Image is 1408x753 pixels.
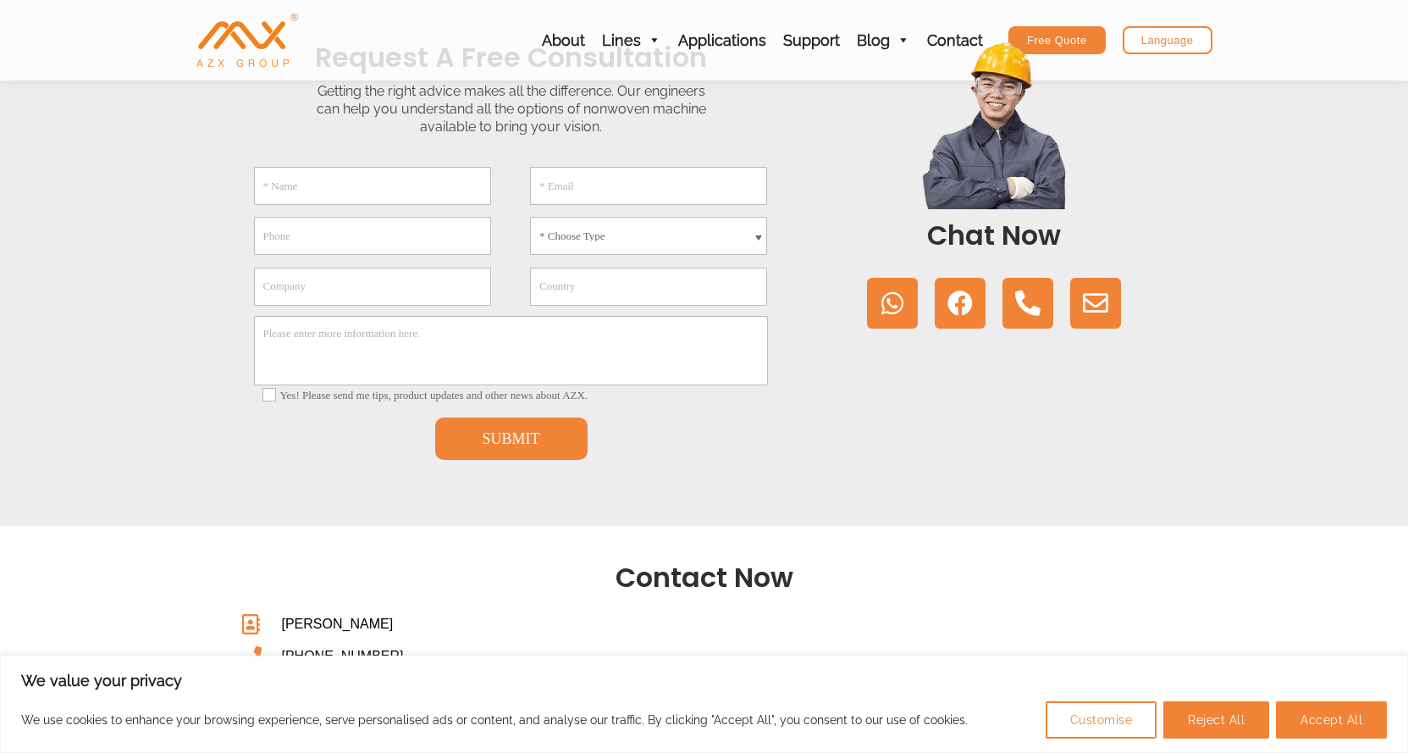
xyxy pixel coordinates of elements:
h2: Contact Now [230,560,1179,595]
span: [PERSON_NAME] [278,612,394,637]
h2: Chat Now [809,218,1179,253]
button: Reject All [1163,701,1269,739]
a: Language [1123,26,1212,54]
input: Yes! Please send me tips, product updates and other news about AZX. [262,388,276,401]
select: * Choose Type [530,217,767,255]
label: Yes! Please send me tips, product updates and other news about AZX. [262,389,760,402]
button: SUBMIT [435,418,588,460]
input: Phone [254,217,491,255]
input: Company [254,268,491,306]
a: Free Quote [1008,26,1106,54]
input: * Name [254,167,491,205]
p: We use cookies to enhance your browsing experience, serve personalised ads or content, and analys... [21,710,968,730]
span: [PHONE_NUMBER] [278,644,404,669]
input: * Email [530,167,767,205]
div: Getting the right advice makes all the difference. Our engineers can help you understand all the ... [230,83,792,136]
button: Accept All [1276,701,1387,739]
img: contact us [909,40,1079,209]
p: We value your privacy [21,671,1387,691]
a: [PHONE_NUMBER] [239,644,696,669]
textarea: Please enter more information here. [254,316,768,385]
input: Country [530,268,767,306]
button: Customise [1046,701,1157,739]
a: AZX Nonwoven Machine [196,31,298,47]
